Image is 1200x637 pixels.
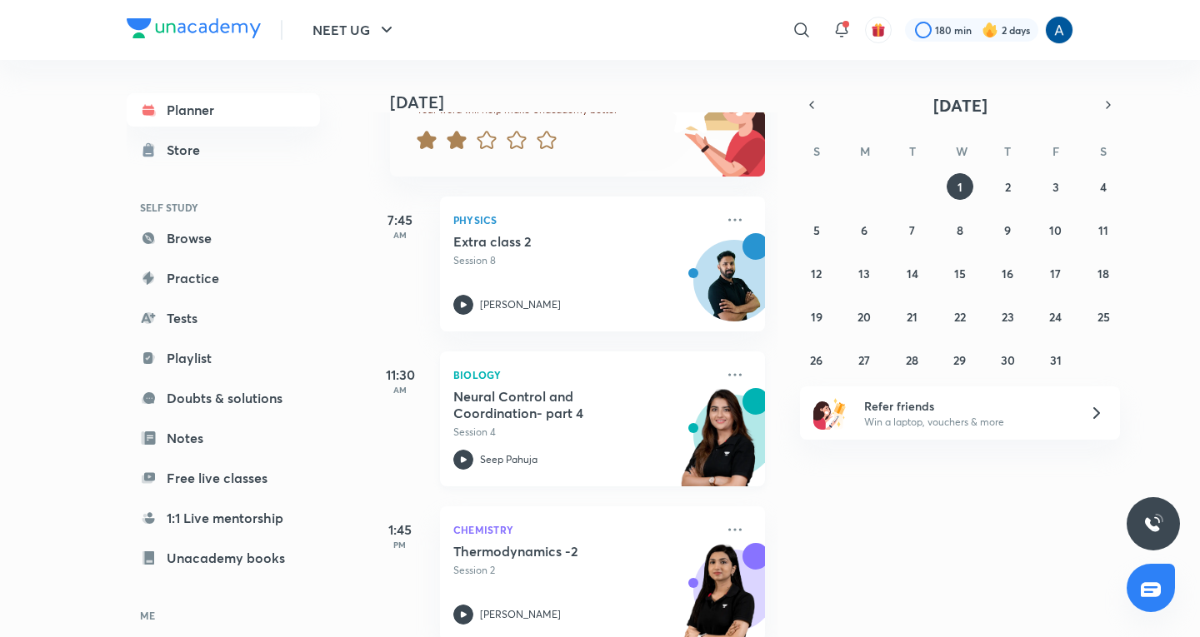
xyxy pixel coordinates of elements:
abbr: October 8, 2025 [957,222,963,238]
button: October 3, 2025 [1042,173,1069,200]
button: October 22, 2025 [947,303,973,330]
abbr: Wednesday [956,143,967,159]
div: Store [167,140,210,160]
span: [DATE] [933,94,987,117]
button: October 25, 2025 [1090,303,1117,330]
p: Session 4 [453,425,715,440]
abbr: Friday [1052,143,1059,159]
button: October 8, 2025 [947,216,973,243]
p: AM [367,230,433,240]
abbr: October 9, 2025 [1004,222,1011,238]
a: Notes [127,421,320,455]
button: avatar [865,17,892,43]
button: October 29, 2025 [947,346,973,373]
button: October 24, 2025 [1042,303,1069,330]
a: Practice [127,261,320,295]
abbr: October 19, 2025 [811,309,822,325]
abbr: October 22, 2025 [954,309,966,325]
abbr: October 7, 2025 [909,222,915,238]
abbr: Tuesday [909,143,916,159]
h5: 7:45 [367,210,433,230]
button: October 13, 2025 [851,260,877,286]
p: AM [367,385,433,395]
abbr: October 28, 2025 [906,352,918,368]
abbr: October 5, 2025 [813,222,820,238]
button: October 2, 2025 [994,173,1021,200]
button: October 11, 2025 [1090,216,1117,243]
abbr: Sunday [813,143,820,159]
h4: [DATE] [390,92,782,112]
abbr: October 27, 2025 [858,352,870,368]
abbr: October 26, 2025 [810,352,822,368]
button: October 16, 2025 [994,260,1021,286]
a: Doubts & solutions [127,381,320,415]
abbr: Monday [860,143,870,159]
abbr: October 25, 2025 [1097,309,1110,325]
a: Playlist [127,341,320,375]
p: Physics [453,210,715,230]
button: October 23, 2025 [994,303,1021,330]
abbr: October 1, 2025 [957,179,962,195]
p: Biology [453,365,715,385]
button: October 31, 2025 [1042,346,1069,373]
button: October 4, 2025 [1090,173,1117,200]
abbr: October 4, 2025 [1100,179,1107,195]
button: October 7, 2025 [899,216,926,243]
abbr: October 20, 2025 [857,309,871,325]
button: October 12, 2025 [803,260,830,286]
p: Session 8 [453,253,715,268]
p: Seep Pahuja [480,452,537,467]
button: October 27, 2025 [851,346,877,373]
a: Free live classes [127,461,320,495]
a: Tests [127,301,320,335]
abbr: Saturday [1100,143,1107,159]
button: October 9, 2025 [994,216,1021,243]
abbr: October 31, 2025 [1050,352,1062,368]
abbr: October 3, 2025 [1052,179,1059,195]
button: October 26, 2025 [803,346,830,373]
img: avatar [871,22,886,37]
a: Unacademy books [127,541,320,575]
p: PM [367,540,433,550]
button: October 17, 2025 [1042,260,1069,286]
abbr: October 10, 2025 [1049,222,1062,238]
button: October 5, 2025 [803,216,830,243]
abbr: October 11, 2025 [1098,222,1108,238]
h5: Neural Control and Coordination- part 4 [453,388,661,421]
button: [DATE] [823,93,1097,117]
img: referral [813,396,847,430]
p: [PERSON_NAME] [480,607,561,622]
button: NEET UG [302,13,407,47]
abbr: October 12, 2025 [811,266,822,281]
p: Win a laptop, vouchers & more [864,415,1069,430]
h6: Refer friends [864,397,1069,415]
a: Planner [127,93,320,127]
h5: Extra class 2 [453,233,661,250]
abbr: October 24, 2025 [1049,309,1062,325]
button: October 21, 2025 [899,303,926,330]
img: unacademy [673,388,765,503]
abbr: October 13, 2025 [858,266,870,281]
p: Chemistry [453,520,715,540]
abbr: October 18, 2025 [1097,266,1109,281]
h5: 1:45 [367,520,433,540]
button: October 6, 2025 [851,216,877,243]
abbr: October 21, 2025 [907,309,917,325]
a: Store [127,133,320,167]
p: [PERSON_NAME] [480,297,561,312]
a: 1:1 Live mentorship [127,501,320,535]
button: October 1, 2025 [947,173,973,200]
abbr: October 6, 2025 [861,222,867,238]
a: Browse [127,221,320,255]
p: Session 2 [453,563,715,578]
abbr: October 30, 2025 [1001,352,1015,368]
h6: SELF STUDY [127,193,320,221]
img: streak [982,22,998,38]
button: October 28, 2025 [899,346,926,373]
img: Avatar [694,249,774,329]
button: October 18, 2025 [1090,260,1117,286]
abbr: October 2, 2025 [1005,179,1011,195]
button: October 30, 2025 [994,346,1021,373]
h5: 11:30 [367,365,433,385]
img: Anees Ahmed [1045,16,1073,44]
